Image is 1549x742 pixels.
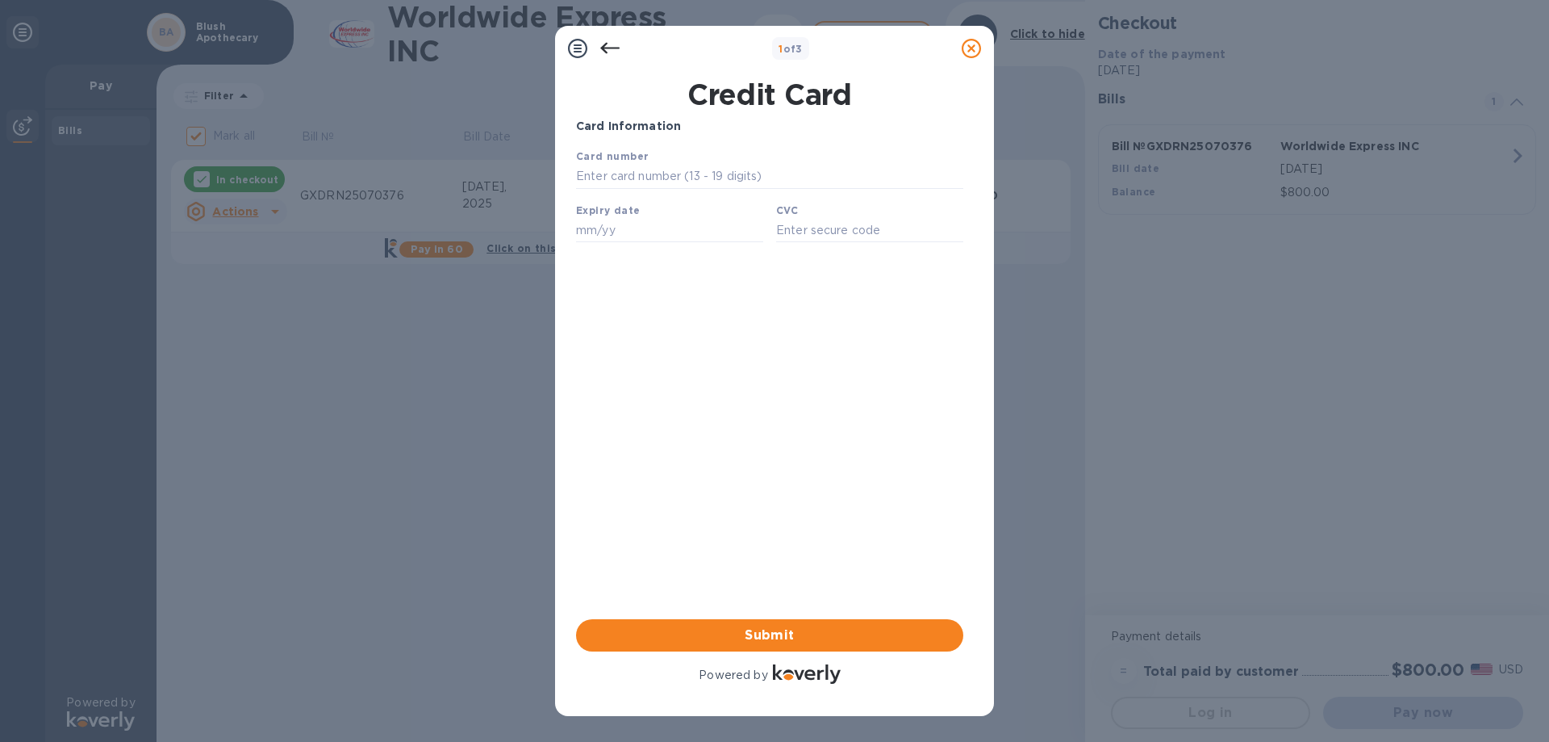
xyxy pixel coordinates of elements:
[773,664,841,684] img: Logo
[699,667,767,684] p: Powered by
[570,78,970,111] h1: Credit Card
[779,43,783,55] span: 1
[576,148,963,247] iframe: Your browser does not support iframes
[589,626,950,645] span: Submit
[779,43,803,55] b: of 3
[576,619,963,652] button: Submit
[576,119,681,132] b: Card Information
